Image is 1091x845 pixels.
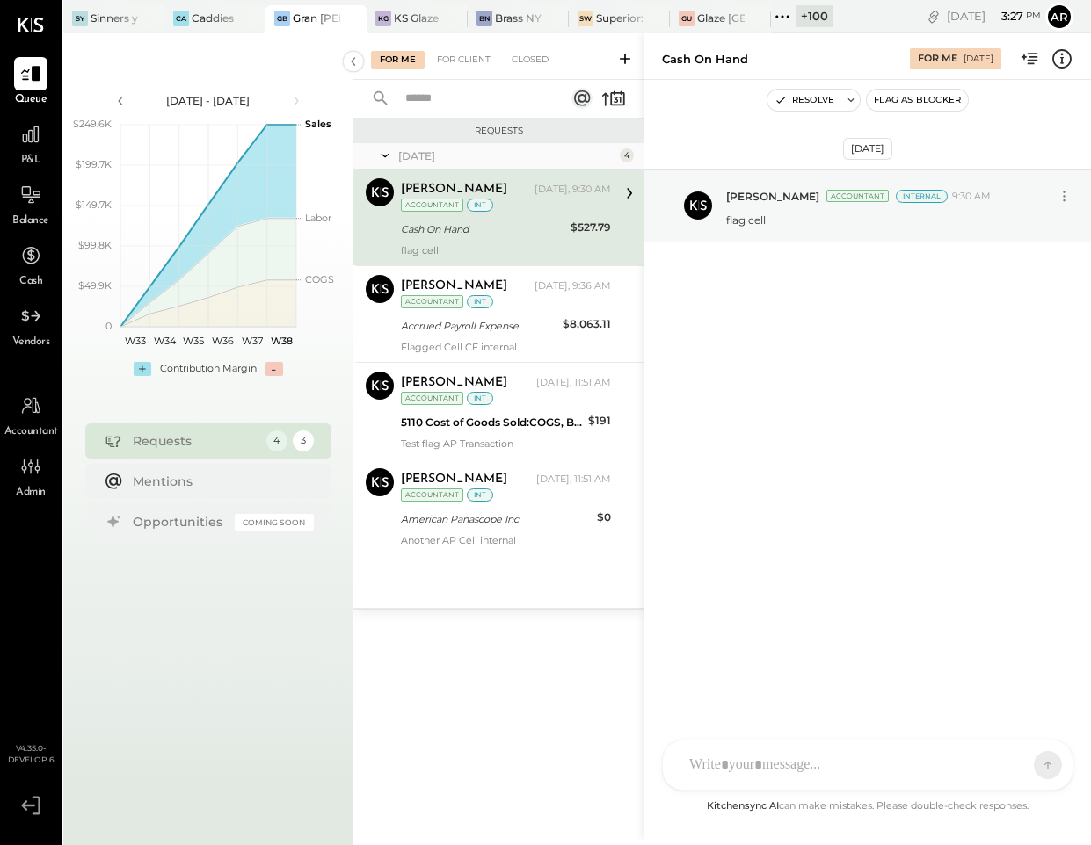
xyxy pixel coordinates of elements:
[305,118,331,130] text: Sales
[620,148,634,162] div: 4
[235,514,314,531] div: Coming Soon
[72,11,88,26] div: Sy
[535,183,611,197] div: [DATE], 9:30 AM
[571,219,611,236] div: $527.79
[467,199,493,212] div: int
[726,189,819,204] span: [PERSON_NAME]
[265,362,283,376] div: -
[212,335,234,347] text: W36
[467,295,493,308] div: int
[401,341,611,353] div: Flagged Cell CF internal
[596,11,644,25] div: Superior: [PERSON_NAME]
[133,473,305,490] div: Mentions
[662,51,748,68] div: Cash On Hand
[826,190,889,202] div: Accountant
[15,92,47,108] span: Queue
[12,335,50,350] span: Vendors
[401,244,611,256] div: flag cell
[19,274,42,290] span: Cash
[1,450,61,501] a: Admin
[1,300,61,350] a: Vendors
[362,125,635,137] div: Requests
[401,488,463,502] div: Accountant
[467,488,493,502] div: int
[536,473,611,487] div: [DATE], 11:51 AM
[925,7,942,25] div: copy link
[401,437,611,450] div: Test flag AP Transaction
[588,412,611,430] div: $191
[1,389,61,440] a: Accountant
[401,510,592,528] div: American Panascope Inc
[305,273,334,285] text: COGS
[133,513,226,531] div: Opportunities
[563,315,611,333] div: $8,063.11
[476,11,492,26] div: BN
[160,362,257,376] div: Contribution Margin
[401,534,611,546] div: Another AP Cell internal
[293,430,314,451] div: 3
[947,8,1041,25] div: [DATE]
[375,11,391,26] div: KG
[401,295,463,308] div: Accountant
[133,432,258,450] div: Requests
[401,220,565,238] div: Cash On Hand
[401,199,463,212] div: Accountant
[896,190,948,203] div: Internal
[1045,3,1073,31] button: Ar
[73,118,112,130] text: $249.6K
[124,335,145,347] text: W33
[401,392,463,405] div: Accountant
[16,485,46,501] span: Admin
[918,52,957,66] div: For Me
[1,239,61,290] a: Cash
[401,414,583,431] div: 5110 Cost of Goods Sold:COGS, Beer
[242,335,263,347] text: W37
[401,181,507,199] div: [PERSON_NAME]
[401,374,507,392] div: [PERSON_NAME]
[266,430,287,451] div: 4
[578,11,593,26] div: SW
[796,5,833,27] div: + 100
[270,335,292,347] text: W38
[1,118,61,169] a: P&L
[398,148,615,163] div: [DATE]
[428,51,499,69] div: For Client
[503,51,557,69] div: Closed
[843,138,892,160] div: [DATE]
[305,212,331,224] text: Labor
[153,335,176,347] text: W34
[401,471,507,488] div: [PERSON_NAME]
[274,11,290,26] div: GB
[21,153,41,169] span: P&L
[535,279,611,293] div: [DATE], 9:36 AM
[726,213,766,227] p: flag cell
[78,239,112,251] text: $99.8K
[134,362,151,376] div: +
[1,178,61,229] a: Balance
[679,11,695,26] div: GU
[867,90,968,111] button: Flag as Blocker
[536,376,611,390] div: [DATE], 11:51 AM
[91,11,138,25] div: Sinners y [PERSON_NAME]
[76,158,112,170] text: $199.7K
[952,190,991,204] span: 9:30 AM
[371,51,425,69] div: For Me
[293,11,340,25] div: Gran [PERSON_NAME] (New)
[76,199,112,211] text: $149.7K
[597,509,611,526] div: $0
[495,11,542,25] div: Brass NYC
[697,11,745,25] div: Glaze [GEOGRAPHIC_DATA] - 110 Uni
[401,317,557,335] div: Accrued Payroll Expense
[192,11,234,25] div: Caddies
[78,279,112,292] text: $49.9K
[964,53,993,65] div: [DATE]
[105,320,112,332] text: 0
[173,11,189,26] div: Ca
[767,90,841,111] button: Resolve
[183,335,204,347] text: W35
[467,392,493,405] div: int
[134,93,283,108] div: [DATE] - [DATE]
[401,278,507,295] div: [PERSON_NAME]
[4,424,58,440] span: Accountant
[394,11,441,25] div: KS Glaze [GEOGRAPHIC_DATA]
